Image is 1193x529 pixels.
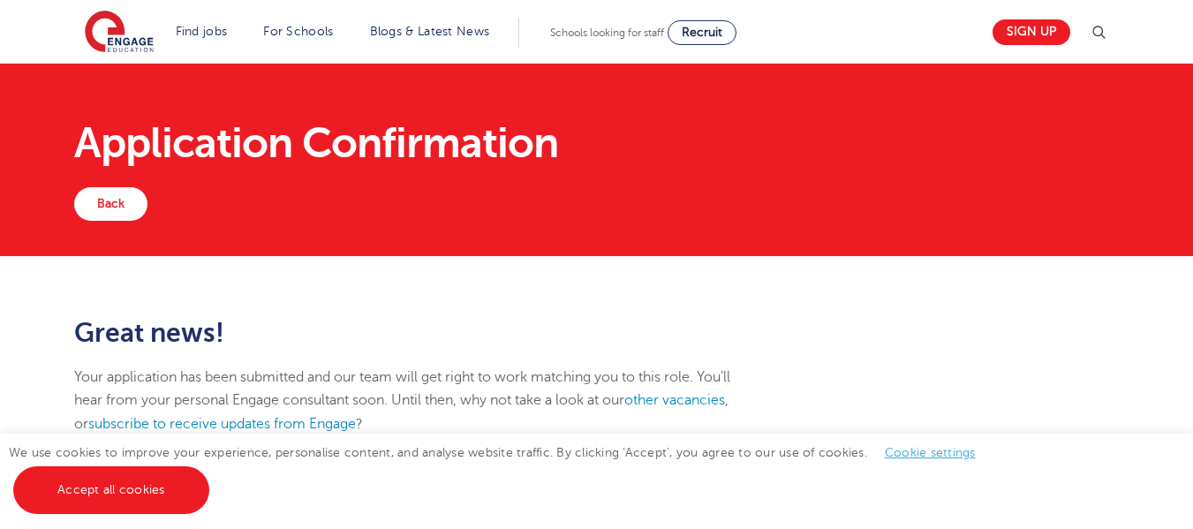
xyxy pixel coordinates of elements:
img: Engage Education [85,11,154,55]
span: Schools looking for staff [550,26,664,39]
a: Back [74,187,147,221]
span: We use cookies to improve your experience, personalise content, and analyse website traffic. By c... [9,446,993,496]
a: Find jobs [176,25,228,38]
a: Cookie settings [885,446,976,459]
a: Sign up [993,19,1070,45]
p: Your application has been submitted and our team will get right to work matching you to this role... [74,366,762,435]
a: For Schools [263,25,333,38]
a: Recruit [668,20,736,45]
h1: Application Confirmation [74,122,1119,164]
span: Recruit [682,26,722,39]
a: Blogs & Latest News [370,25,490,38]
a: Accept all cookies [13,466,209,514]
a: other vacancies [624,392,725,408]
h2: Great news! [74,318,762,348]
a: subscribe to receive updates from Engage [88,416,356,432]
